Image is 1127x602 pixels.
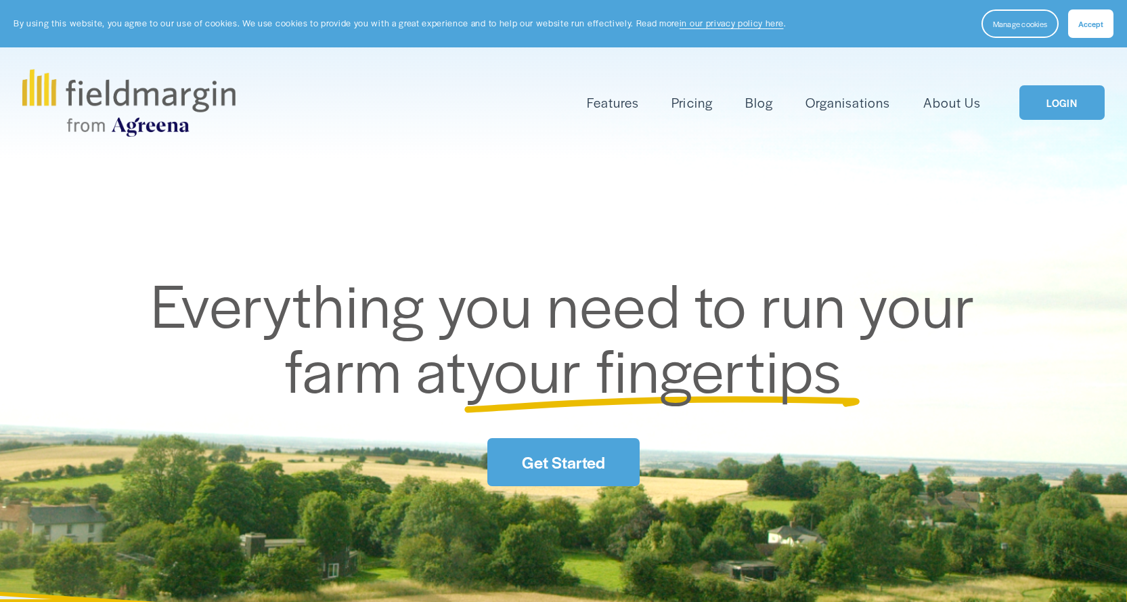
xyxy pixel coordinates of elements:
button: Manage cookies [981,9,1059,38]
p: By using this website, you agree to our use of cookies. We use cookies to provide you with a grea... [14,17,786,30]
a: Organisations [805,91,890,114]
span: Accept [1078,18,1103,29]
a: folder dropdown [587,91,639,114]
a: About Us [923,91,981,114]
span: your fingertips [466,326,842,410]
a: Pricing [671,91,712,114]
button: Accept [1068,9,1113,38]
a: Get Started [487,438,639,486]
img: fieldmargin.com [22,69,235,137]
span: Features [587,93,639,112]
span: Everything you need to run your farm at [151,261,990,410]
a: Blog [745,91,773,114]
a: in our privacy policy here [680,17,784,29]
a: LOGIN [1019,85,1105,120]
span: Manage cookies [993,18,1047,29]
